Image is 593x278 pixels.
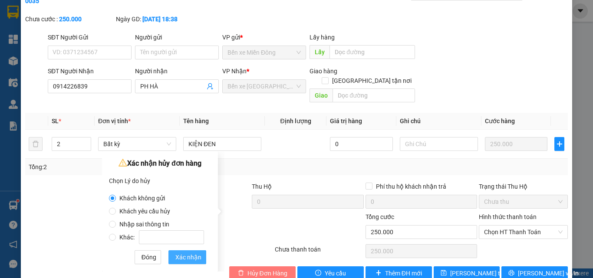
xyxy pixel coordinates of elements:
[139,230,204,244] input: Khác:
[252,183,272,190] span: Thu Hộ
[479,182,568,191] div: Trạng thái Thu Hộ
[227,80,301,93] span: Bến xe Quảng Ngãi
[329,45,415,59] input: Dọc đường
[116,208,174,215] span: Khách yêu cầu hủy
[450,268,520,278] span: [PERSON_NAME] thay đổi
[135,33,219,42] div: Người gửi
[400,137,478,151] input: Ghi Chú
[135,250,161,264] button: Đóng
[48,33,132,42] div: SĐT Người Gửi
[142,16,178,23] b: [DATE] 18:38
[109,174,211,187] div: Chọn Lý do hủy
[98,118,131,124] span: Đơn vị tính
[518,268,579,278] span: [PERSON_NAME] và In
[315,270,321,277] span: exclamation-circle
[116,221,173,228] span: Nhập sai thông tin
[116,14,205,24] div: Ngày GD:
[247,268,287,278] span: Hủy Đơn Hàng
[310,45,329,59] span: Lấy
[183,137,261,151] input: VD: Bàn, Ghế
[222,68,247,75] span: VP Nhận
[310,88,333,102] span: Giao
[329,76,415,85] span: [GEOGRAPHIC_DATA] tận nơi
[485,118,515,124] span: Cước hàng
[238,270,244,277] span: delete
[135,66,219,76] div: Người nhận
[109,157,211,170] div: Xác nhận hủy đơn hàng
[333,88,415,102] input: Dọc đường
[372,182,450,191] span: Phí thu hộ khách nhận trả
[116,234,208,241] span: Khác:
[280,118,311,124] span: Định lượng
[441,270,447,277] span: save
[175,252,201,262] span: Xác nhận
[485,137,547,151] input: 0
[52,118,59,124] span: SL
[396,113,481,130] th: Ghi chú
[484,226,563,239] span: Chọn HT Thanh Toán
[103,137,171,150] span: Bất kỳ
[183,118,209,124] span: Tên hàng
[59,16,82,23] b: 250.000
[29,162,230,172] div: Tổng: 2
[376,270,382,277] span: plus
[479,213,537,220] label: Hình thức thanh toán
[508,270,514,277] span: printer
[310,34,335,41] span: Lấy hàng
[555,141,564,147] span: plus
[274,245,365,260] div: Chưa thanh toán
[385,268,422,278] span: Thêm ĐH mới
[4,4,126,37] li: Rạng Đông Buslines
[29,137,43,151] button: delete
[366,213,394,220] span: Tổng cước
[222,33,306,42] div: VP gửi
[4,47,60,66] li: VP Bến xe Miền Đông
[484,195,563,208] span: Chưa thu
[227,46,301,59] span: Bến xe Miền Đông
[116,195,168,202] span: Khách không gửi
[119,158,127,167] span: warning
[60,47,115,75] li: VP Bến xe [GEOGRAPHIC_DATA]
[325,268,346,278] span: Yêu cầu
[207,83,214,90] span: user-add
[554,137,564,151] button: plus
[142,252,156,262] span: Đóng
[48,66,132,76] div: SĐT Người Nhận
[330,118,362,124] span: Giá trị hàng
[168,250,206,264] button: Xác nhận
[310,68,337,75] span: Giao hàng
[25,14,114,24] div: Chưa cước :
